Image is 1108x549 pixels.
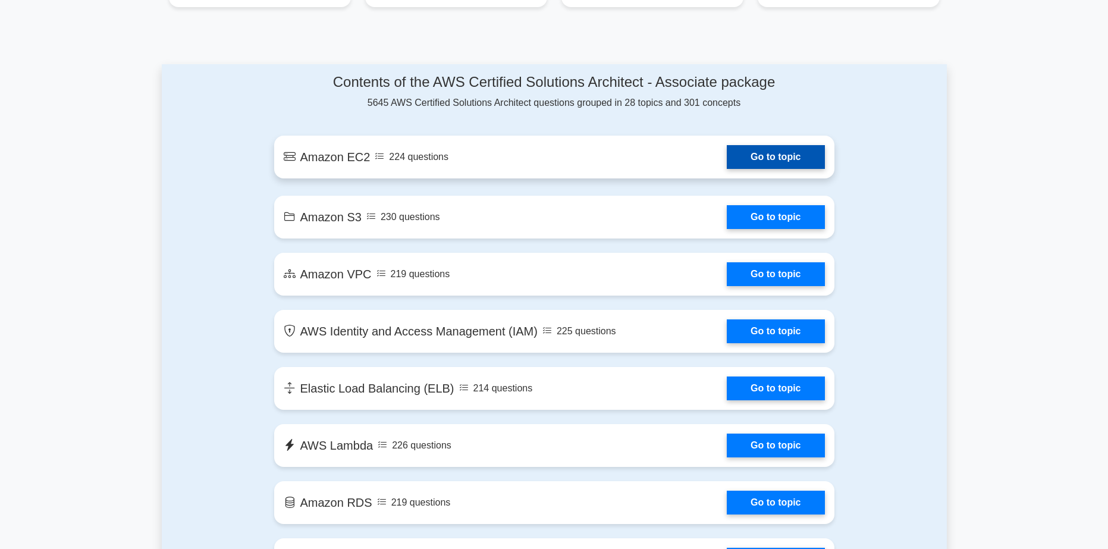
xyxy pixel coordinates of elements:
div: 5645 AWS Certified Solutions Architect questions grouped in 28 topics and 301 concepts [274,74,834,110]
h4: Contents of the AWS Certified Solutions Architect - Associate package [274,74,834,91]
a: Go to topic [727,434,824,457]
a: Go to topic [727,262,824,286]
a: Go to topic [727,491,824,515]
a: Go to topic [727,377,824,400]
a: Go to topic [727,145,824,169]
a: Go to topic [727,319,824,343]
a: Go to topic [727,205,824,229]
